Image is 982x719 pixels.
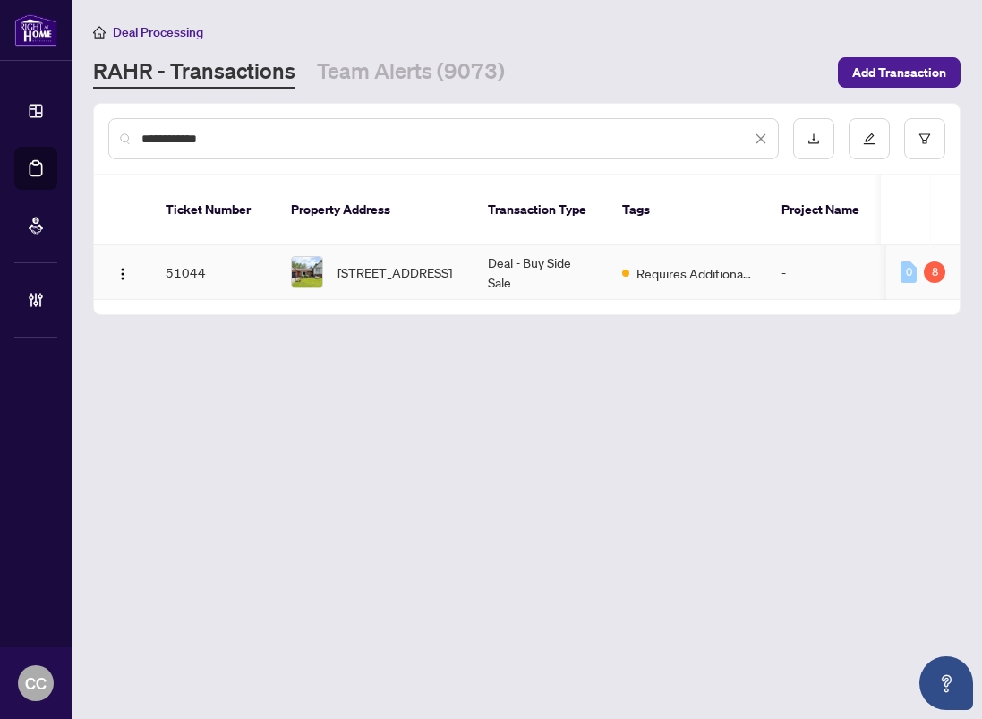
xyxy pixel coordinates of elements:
th: Property Address [277,175,474,245]
button: download [793,118,834,159]
span: edit [863,133,875,145]
th: MLS # [875,175,982,245]
div: 0 [901,261,917,283]
th: Ticket Number [151,175,277,245]
a: Team Alerts (9073) [317,56,505,89]
button: Add Transaction [838,57,961,88]
img: thumbnail-img [292,257,322,287]
span: [STREET_ADDRESS] [337,262,452,282]
button: Open asap [919,656,973,710]
button: Logo [108,258,137,287]
span: Add Transaction [852,58,946,87]
span: filter [918,133,931,145]
td: - [767,245,875,300]
th: Tags [608,175,767,245]
td: 51044 [151,245,277,300]
img: Logo [115,267,130,281]
span: Requires Additional Docs [636,263,753,283]
span: close [755,133,767,145]
button: filter [904,118,945,159]
button: edit [849,118,890,159]
th: Project Name [767,175,875,245]
th: Transaction Type [474,175,608,245]
img: logo [14,13,57,47]
span: download [807,133,820,145]
span: Deal Processing [113,24,203,40]
td: Deal - Buy Side Sale [474,245,608,300]
span: home [93,26,106,39]
a: RAHR - Transactions [93,56,295,89]
span: CC [25,671,47,696]
div: 8 [924,261,945,283]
